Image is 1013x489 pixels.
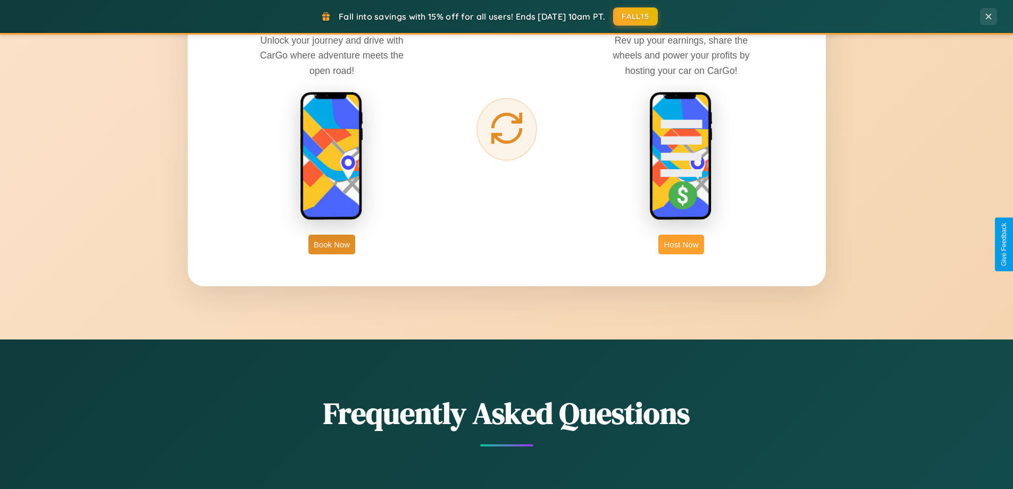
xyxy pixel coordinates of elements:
img: host phone [649,92,713,221]
button: Book Now [308,235,355,254]
h2: Frequently Asked Questions [188,393,826,434]
span: Fall into savings with 15% off for all users! Ends [DATE] 10am PT. [339,11,605,22]
button: FALL15 [613,7,658,26]
p: Unlock your journey and drive with CarGo where adventure meets the open road! [252,33,412,78]
img: rent phone [300,92,364,221]
div: Give Feedback [1000,223,1008,266]
p: Rev up your earnings, share the wheels and power your profits by hosting your car on CarGo! [601,33,761,78]
button: Host Now [658,235,704,254]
